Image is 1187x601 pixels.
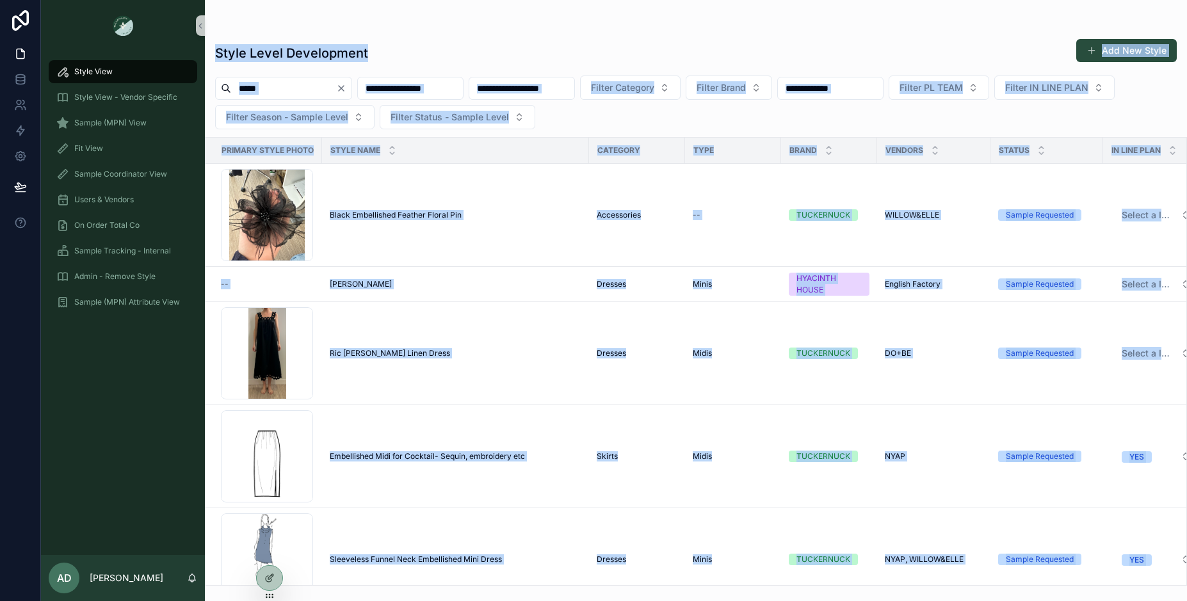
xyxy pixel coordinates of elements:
[215,105,375,129] button: Select Button
[591,81,654,94] span: Filter Category
[885,451,983,461] a: NYAP
[693,145,714,156] span: Type
[330,554,502,565] span: Sleeveless Funnel Neck Embellished Mini Dress
[49,60,197,83] a: Style View
[226,111,348,124] span: Filter Season - Sample Level
[74,195,134,205] span: Users & Vendors
[580,76,681,100] button: Select Button
[49,188,197,211] a: Users & Vendors
[1122,347,1175,360] span: Select a IN LINE PLAN
[1006,451,1074,462] div: Sample Requested
[789,348,869,359] a: TUCKERNUCK
[380,105,535,129] button: Select Button
[1076,39,1177,62] button: Add New Style
[74,297,180,307] span: Sample (MPN) Attribute View
[1006,348,1074,359] div: Sample Requested
[597,554,626,565] span: Dresses
[597,451,618,461] span: Skirts
[330,210,462,220] span: Black Embellished Feather Floral Pin
[330,279,392,289] span: [PERSON_NAME]
[999,145,1030,156] span: Status
[74,118,147,128] span: Sample (MPN) View
[1111,145,1161,156] span: IN LINE PLAN
[693,279,712,289] span: Minis
[90,572,163,584] p: [PERSON_NAME]
[885,210,983,220] a: WILLOW&ELLE
[885,279,941,289] span: English Factory
[215,44,368,62] h1: Style Level Development
[597,210,641,220] span: Accessories
[597,348,626,358] span: Dresses
[889,76,989,100] button: Select Button
[796,348,850,359] div: TUCKERNUCK
[1122,278,1175,291] span: Select a IN LINE PLAN
[74,169,167,179] span: Sample Coordinator View
[686,76,772,100] button: Select Button
[336,83,351,93] button: Clear
[693,554,712,565] span: Minis
[597,279,677,289] a: Dresses
[330,145,380,156] span: Style Name
[1005,81,1088,94] span: Filter IN LINE PLAN
[693,279,773,289] a: Minis
[74,271,156,282] span: Admin - Remove Style
[221,279,314,289] a: --
[693,348,712,358] span: Midis
[693,210,700,220] span: --
[693,554,773,565] a: Minis
[597,279,626,289] span: Dresses
[49,111,197,134] a: Sample (MPN) View
[885,554,964,565] span: NYAP, WILLOW&ELLE
[1122,209,1175,221] span: Select a IN LINE PLAN
[885,210,939,220] span: WILLOW&ELLE
[885,451,905,461] span: NYAP
[1006,554,1074,565] div: Sample Requested
[222,145,314,156] span: Primary Style Photo
[885,279,983,289] a: English Factory
[49,214,197,237] a: On Order Total Co
[330,279,581,289] a: [PERSON_NAME]
[693,451,712,461] span: Midis
[391,111,509,124] span: Filter Status - Sample Level
[789,209,869,221] a: TUCKERNUCK
[74,92,177,102] span: Style View - Vendor Specific
[41,51,205,330] div: scrollable content
[330,451,525,461] span: Embellished Midi for Cocktail- Sequin, embroidery etc
[697,81,746,94] span: Filter Brand
[74,220,140,230] span: On Order Total Co
[693,451,773,461] a: Midis
[789,273,869,296] a: HYACINTH HOUSE
[57,570,72,586] span: AD
[885,145,923,156] span: Vendors
[998,278,1095,290] a: Sample Requested
[597,348,677,358] a: Dresses
[330,554,581,565] a: Sleeveless Funnel Neck Embellished Mini Dress
[1006,278,1074,290] div: Sample Requested
[597,210,677,220] a: Accessories
[998,348,1095,359] a: Sample Requested
[74,143,103,154] span: Fit View
[113,15,133,36] img: App logo
[998,554,1095,565] a: Sample Requested
[885,554,983,565] a: NYAP, WILLOW&ELLE
[998,209,1095,221] a: Sample Requested
[74,246,171,256] span: Sample Tracking - Internal
[49,86,197,109] a: Style View - Vendor Specific
[49,265,197,288] a: Admin - Remove Style
[330,451,581,461] a: Embellished Midi for Cocktail- Sequin, embroidery etc
[49,163,197,186] a: Sample Coordinator View
[74,67,113,77] span: Style View
[49,239,197,262] a: Sample Tracking - Internal
[885,348,911,358] span: DO+BE
[796,209,850,221] div: TUCKERNUCK
[597,554,677,565] a: Dresses
[693,210,773,220] a: --
[330,348,450,358] span: Ric [PERSON_NAME] Linen Dress
[885,348,983,358] a: DO+BE
[221,279,229,289] span: --
[998,451,1095,462] a: Sample Requested
[330,210,581,220] a: Black Embellished Feather Floral Pin
[597,145,640,156] span: Category
[1129,554,1144,566] div: YES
